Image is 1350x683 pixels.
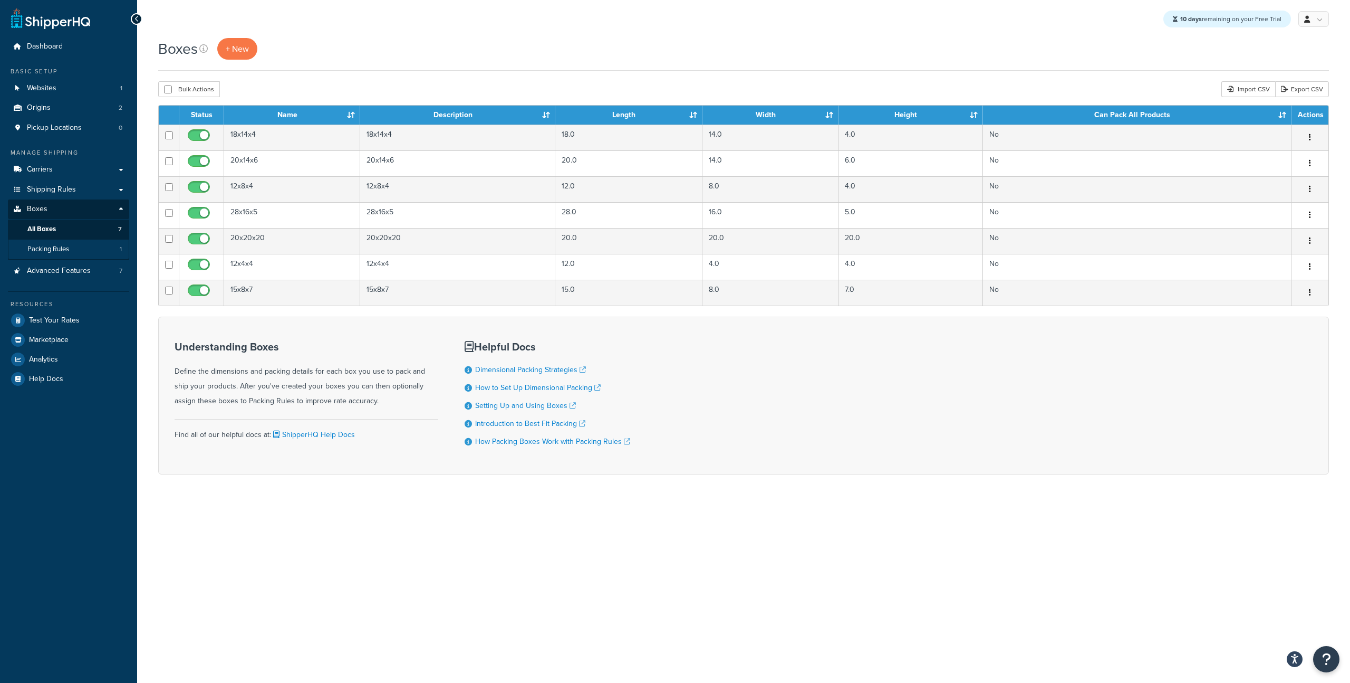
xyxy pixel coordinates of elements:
a: Marketplace [8,330,129,349]
span: 2 [119,103,122,112]
td: 15.0 [555,280,702,306]
span: 7 [119,267,122,276]
span: Packing Rules [27,245,69,254]
a: Export CSV [1275,81,1329,97]
span: Websites [27,84,56,93]
li: Origins [8,98,129,118]
strong: 10 days [1180,14,1202,24]
td: No [983,280,1291,306]
a: Test Your Rates [8,311,129,330]
div: Resources [8,300,129,309]
h1: Boxes [158,39,198,59]
span: 1 [120,245,122,254]
td: 4.0 [838,176,983,202]
th: Actions [1291,106,1328,125]
span: Analytics [29,355,58,364]
td: 4.0 [838,254,983,280]
th: Description : activate to sort column ascending [360,106,555,125]
a: ShipperHQ Home [11,8,90,29]
td: No [983,176,1291,202]
div: Import CSV [1221,81,1275,97]
td: 8.0 [702,176,838,202]
th: Status [179,106,224,125]
th: Name : activate to sort column ascending [224,106,360,125]
li: Advanced Features [8,261,129,281]
td: 14.0 [702,125,838,150]
span: Dashboard [27,42,63,51]
div: Define the dimensions and packing details for each box you use to pack and ship your products. Af... [175,341,438,409]
a: Dashboard [8,37,129,56]
td: 4.0 [838,125,983,150]
a: How Packing Boxes Work with Packing Rules [475,436,630,447]
a: ShipperHQ Help Docs [271,429,355,440]
a: Shipping Rules [8,180,129,200]
span: Pickup Locations [27,124,82,132]
td: No [983,254,1291,280]
td: 12.0 [555,254,702,280]
td: 18.0 [555,125,702,150]
span: Help Docs [29,375,63,384]
td: No [983,202,1291,228]
a: Introduction to Best Fit Packing [475,418,585,429]
a: Advanced Features 7 [8,261,129,281]
td: 7.0 [838,280,983,306]
a: Packing Rules 1 [8,240,129,259]
span: Test Your Rates [29,316,80,325]
a: + New [217,38,257,60]
span: Marketplace [29,336,69,345]
td: 20.0 [702,228,838,254]
td: 20x20x20 [224,228,360,254]
td: 12x8x4 [224,176,360,202]
td: 20.0 [838,228,983,254]
td: 12x4x4 [360,254,555,280]
li: Pickup Locations [8,118,129,138]
td: 28x16x5 [360,202,555,228]
td: 20x14x6 [360,150,555,176]
td: 12x8x4 [360,176,555,202]
td: 15x8x7 [224,280,360,306]
td: 4.0 [702,254,838,280]
a: All Boxes 7 [8,220,129,239]
a: How to Set Up Dimensional Packing [475,382,601,393]
span: Advanced Features [27,267,91,276]
li: Packing Rules [8,240,129,259]
button: Open Resource Center [1313,646,1339,672]
td: No [983,150,1291,176]
td: 18x14x4 [360,125,555,150]
div: remaining on your Free Trial [1163,11,1291,27]
td: No [983,125,1291,150]
a: Analytics [8,350,129,369]
a: Pickup Locations 0 [8,118,129,138]
td: No [983,228,1291,254]
span: 1 [120,84,122,93]
h3: Understanding Boxes [175,341,438,353]
td: 8.0 [702,280,838,306]
span: Carriers [27,165,53,174]
a: Origins 2 [8,98,129,118]
div: Manage Shipping [8,148,129,157]
a: Carriers [8,160,129,179]
div: Find all of our helpful docs at: [175,419,438,442]
span: + New [226,43,249,55]
td: 14.0 [702,150,838,176]
a: Setting Up and Using Boxes [475,400,576,411]
td: 20.0 [555,228,702,254]
span: Boxes [27,205,47,214]
span: Origins [27,103,51,112]
td: 12x4x4 [224,254,360,280]
li: Boxes [8,200,129,260]
a: Help Docs [8,369,129,388]
span: All Boxes [27,225,56,234]
td: 6.0 [838,150,983,176]
td: 20x20x20 [360,228,555,254]
span: Shipping Rules [27,185,76,194]
li: All Boxes [8,220,129,239]
div: Basic Setup [8,67,129,76]
td: 20.0 [555,150,702,176]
